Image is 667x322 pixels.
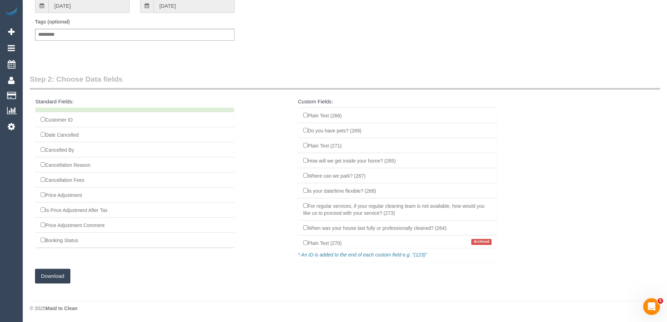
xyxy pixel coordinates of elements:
[643,298,660,315] iframe: Intercom live chat
[298,108,497,123] li: Plain Text (266)
[35,172,234,187] li: Cancellation Fees
[35,127,234,142] li: Date Cancelled
[35,99,234,105] h4: Standard Fields:
[35,142,234,157] li: Cancelled By
[298,153,497,168] li: How will we get inside your home? (265)
[35,112,234,127] li: Customer ID
[35,187,234,203] li: Price Adjustment
[35,232,234,248] li: Booking Status
[35,217,234,233] li: Price Adjustment Comment
[298,252,427,258] em: * An ID is added to the end of each custom field e.g. "(123)"
[298,99,497,105] h4: Custom Fields:
[46,306,77,311] strong: Maid to Clean
[35,269,70,283] button: Download
[298,183,497,198] li: Is your date/time flexible? (268)
[4,7,18,17] img: Automaid Logo
[298,198,497,220] li: For regular services, if your regular cleaning team is not available, how would you like us to pr...
[298,235,497,251] li: Plain Text (270)
[35,202,234,218] li: Is Price Adjustment After Tax
[298,220,497,235] li: When was your house last fully or professionally cleaned? (264)
[30,305,660,312] div: © 2025
[658,298,663,304] span: 5
[30,74,660,90] legend: Step 2: Choose Data fields
[298,138,497,153] li: Plain Text (271)
[298,168,497,183] li: Where can we park? (267)
[471,239,492,245] span: Archived
[35,157,234,172] li: Cancellation Reason
[298,123,497,138] li: Do you have pets? (269)
[35,18,70,25] label: Tags (optional)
